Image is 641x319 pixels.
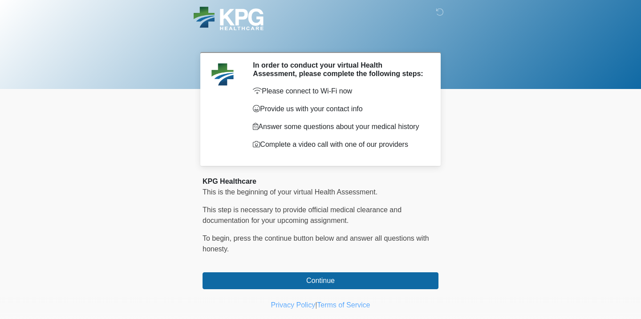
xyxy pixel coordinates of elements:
p: Complete a video call with one of our providers [253,139,425,150]
button: Continue [203,272,438,289]
h2: In order to conduct your virtual Health Assessment, please complete the following steps: [253,61,425,78]
img: KPG Healthcare Logo [194,7,264,30]
a: | [315,301,317,309]
span: This is the beginning of your virtual Health Assessment. [203,188,377,196]
span: This step is necessary to provide official medical clearance and documentation for your upcoming ... [203,206,402,224]
p: Provide us with your contact info [253,104,425,114]
h1: ‎ ‎ ‎ [196,32,445,48]
a: Privacy Policy [271,301,316,309]
p: Answer some questions about your medical history [253,121,425,132]
span: To begin, ﻿﻿﻿﻿﻿﻿﻿﻿﻿﻿﻿﻿﻿﻿﻿﻿﻿press the continue button below and answer all questions with honesty. [203,234,429,253]
p: Please connect to Wi-Fi now [253,86,425,97]
a: Terms of Service [317,301,370,309]
img: Agent Avatar [209,61,236,88]
div: KPG Healthcare [203,176,438,187]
